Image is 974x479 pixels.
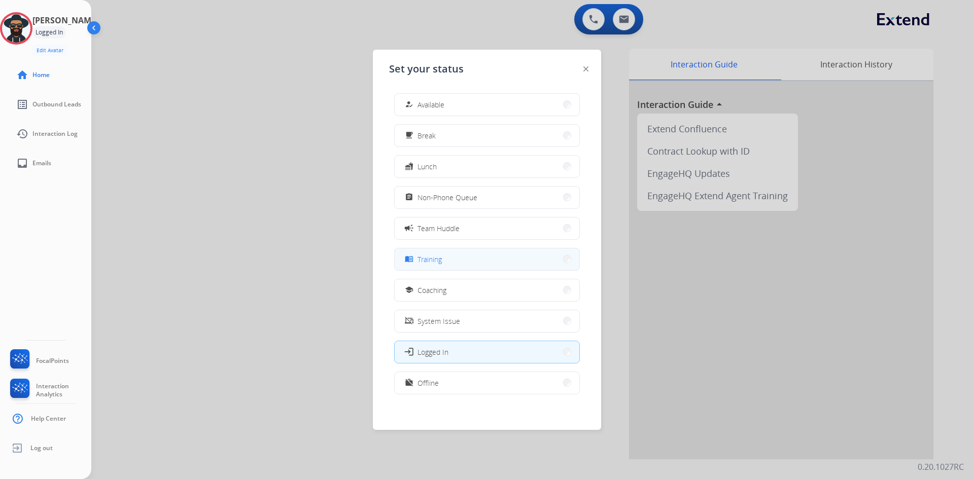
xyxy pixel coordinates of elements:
[418,254,442,265] span: Training
[16,128,28,140] mat-icon: history
[404,223,414,233] mat-icon: campaign
[32,130,78,138] span: Interaction Log
[32,100,81,108] span: Outbound Leads
[418,378,439,388] span: Offline
[32,159,51,167] span: Emails
[395,125,579,146] button: Break
[405,317,413,325] mat-icon: phonelink_off
[395,187,579,208] button: Non-Phone Queue
[405,100,413,109] mat-icon: how_to_reg
[395,310,579,332] button: System Issue
[418,161,437,172] span: Lunch
[32,26,66,39] div: Logged In
[395,217,579,239] button: Team Huddle
[36,382,91,398] span: Interaction Analytics
[32,71,50,79] span: Home
[918,461,964,473] p: 0.20.1027RC
[16,69,28,81] mat-icon: home
[405,193,413,202] mat-icon: assignment
[418,99,444,110] span: Available
[8,379,91,402] a: Interaction Analytics
[32,14,98,26] h3: [PERSON_NAME]
[32,45,67,56] button: Edit Avatar
[16,98,28,110] mat-icon: list_alt
[8,349,69,373] a: FocalPoints
[31,415,66,423] span: Help Center
[395,341,579,363] button: Logged In
[418,316,460,326] span: System Issue
[395,248,579,270] button: Training
[418,192,477,203] span: Non-Phone Queue
[404,347,414,357] mat-icon: login
[395,279,579,301] button: Coaching
[405,286,413,294] mat-icon: school
[418,347,448,357] span: Logged In
[395,94,579,116] button: Available
[395,156,579,177] button: Lunch
[16,157,28,169] mat-icon: inbox
[405,379,413,387] mat-icon: work_off
[405,131,413,140] mat-icon: free_breakfast
[583,66,588,71] img: close-button
[405,162,413,171] mat-icon: fastfood
[418,130,436,141] span: Break
[2,14,30,43] img: avatar
[418,285,446,296] span: Coaching
[389,62,464,76] span: Set your status
[36,357,69,365] span: FocalPoints
[405,255,413,264] mat-icon: menu_book
[418,223,460,234] span: Team Huddle
[30,444,53,452] span: Log out
[395,372,579,394] button: Offline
